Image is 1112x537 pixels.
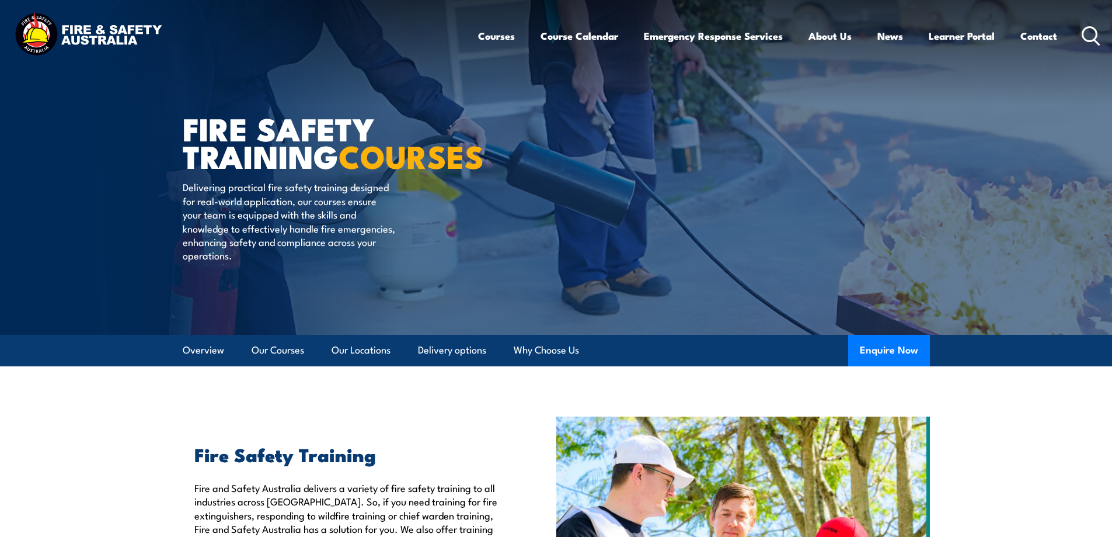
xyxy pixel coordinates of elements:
[332,335,391,366] a: Our Locations
[541,20,618,51] a: Course Calendar
[514,335,579,366] a: Why Choose Us
[478,20,515,51] a: Courses
[848,335,930,366] button: Enquire Now
[252,335,304,366] a: Our Courses
[194,446,503,462] h2: Fire Safety Training
[1020,20,1057,51] a: Contact
[929,20,995,51] a: Learner Portal
[183,335,224,366] a: Overview
[877,20,903,51] a: News
[418,335,486,366] a: Delivery options
[644,20,783,51] a: Emergency Response Services
[183,180,396,262] p: Delivering practical fire safety training designed for real-world application, our courses ensure...
[808,20,852,51] a: About Us
[339,131,484,179] strong: COURSES
[183,115,471,169] h1: FIRE SAFETY TRAINING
